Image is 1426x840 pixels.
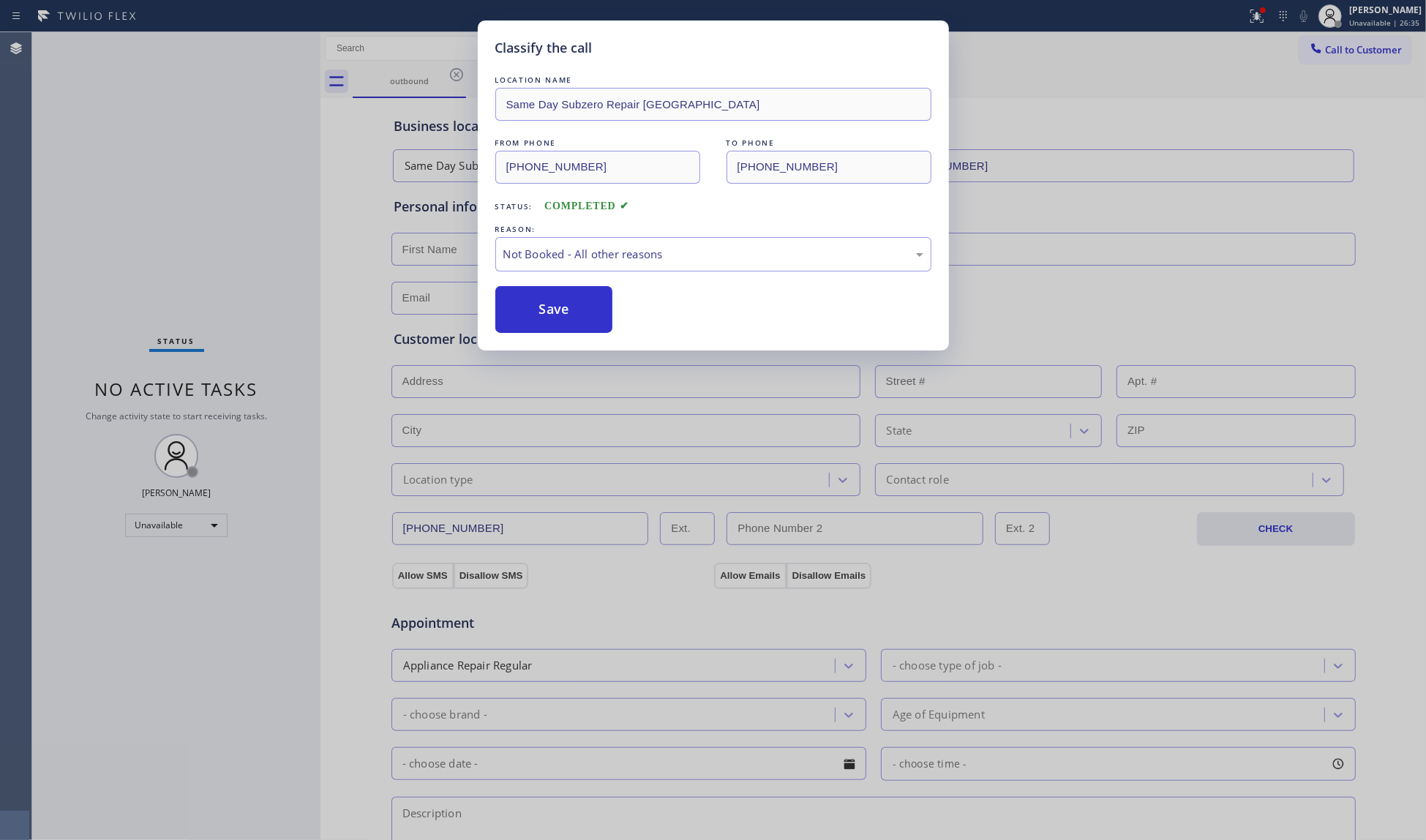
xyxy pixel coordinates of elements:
div: Not Booked - All other reasons [503,246,923,263]
div: REASON: [495,222,931,237]
span: Status: [495,201,533,211]
h5: Classify the call [495,38,593,58]
div: TO PHONE [727,135,931,151]
span: COMPLETED [544,200,629,211]
input: From phone [495,151,700,184]
button: Save [495,286,613,333]
div: FROM PHONE [495,135,700,151]
div: LOCATION NAME [495,72,931,88]
input: To phone [727,151,931,184]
